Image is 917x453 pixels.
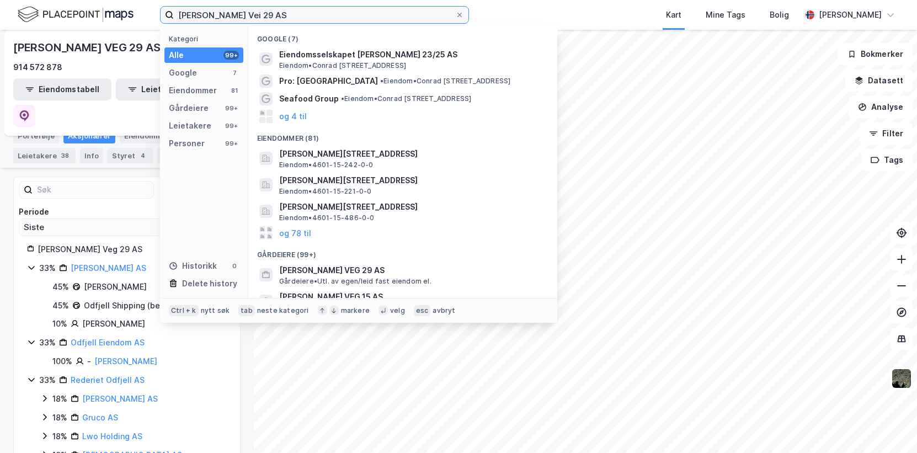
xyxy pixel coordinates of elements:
div: Leietakere [13,148,76,163]
div: 99+ [223,51,239,60]
div: Periode [19,205,235,218]
button: Bokmerker [838,43,913,65]
span: Eiendom • Conrad [STREET_ADDRESS] [341,94,471,103]
div: 45% [52,280,69,294]
div: Google [169,66,197,79]
span: Eiendom • Conrad [STREET_ADDRESS] [380,77,510,86]
div: 33% [39,336,56,349]
iframe: Chat Widget [862,400,917,453]
div: 99+ [223,104,239,113]
span: • [341,94,344,103]
span: Seafood Group [279,92,339,105]
div: [PERSON_NAME] [84,280,147,294]
span: Eiendom • 4601-15-242-0-0 [279,161,374,169]
div: 99+ [223,139,239,148]
button: Tags [861,149,913,171]
span: Gårdeiere • Utl. av egen/leid fast eiendom el. [279,277,431,286]
div: [PERSON_NAME] [82,317,145,331]
div: Eiendommer (81) [248,125,557,145]
div: Ctrl + k [169,305,199,316]
div: markere [341,306,370,315]
span: [PERSON_NAME] VEG 15 AS [279,290,544,303]
a: [PERSON_NAME] AS [82,394,158,403]
div: 45% [52,299,69,312]
button: og 4 til [279,110,307,123]
div: 99+ [223,121,239,130]
div: Info [80,148,103,163]
div: 38 [59,150,71,161]
div: Kontrollprogram for chat [862,400,917,453]
a: Lwo Holding AS [82,431,142,441]
div: 81 [230,86,239,95]
div: 18% [52,411,67,424]
div: nytt søk [201,306,230,315]
div: Bolig [770,8,789,22]
div: 18% [52,392,67,406]
div: velg [390,306,405,315]
div: tab [238,305,255,316]
a: Rederiet Odfjell AS [71,375,145,385]
button: Datasett [845,70,913,92]
button: Filter [860,122,913,145]
input: ClearOpen [19,219,234,236]
div: [PERSON_NAME] Veg 29 AS [38,243,227,256]
div: Personer [169,137,205,150]
div: esc [414,305,431,316]
div: Alle [169,49,184,62]
input: Søk [33,182,153,198]
button: Analyse [849,96,913,118]
span: Eiendom • 4601-15-486-0-0 [279,214,375,222]
span: • [380,77,383,85]
span: [PERSON_NAME][STREET_ADDRESS] [279,147,544,161]
button: Eiendomstabell [13,78,111,100]
div: 0 [230,262,239,270]
button: Leietakertabell [116,78,214,100]
div: [PERSON_NAME] [819,8,882,22]
a: Gruco AS [82,413,118,422]
div: Kart [666,8,681,22]
a: [PERSON_NAME] AS [71,263,146,273]
div: [PERSON_NAME] VEG 29 AS [13,39,162,56]
div: 7 [230,68,239,77]
div: Delete history [182,277,237,290]
a: [PERSON_NAME] [94,356,157,366]
div: 4 [137,150,148,161]
div: - [87,355,91,368]
div: Kategori [169,35,243,43]
div: 914 572 878 [13,61,62,74]
div: Mine Tags [706,8,745,22]
div: 33% [39,262,56,275]
a: Odfjell Eiendom AS [71,338,145,347]
div: Gårdeiere (99+) [248,242,557,262]
span: Eiendomsselskapet [PERSON_NAME] 23/25 AS [279,48,544,61]
div: 10% [52,317,67,331]
div: Leietakere [169,119,211,132]
div: Styret [108,148,153,163]
div: neste kategori [257,306,309,315]
div: 18% [52,430,67,443]
input: Søk på adresse, matrikkel, gårdeiere, leietakere eller personer [174,7,455,23]
div: Gårdeiere [169,102,209,115]
span: Pro: [GEOGRAPHIC_DATA] [279,74,378,88]
span: [PERSON_NAME][STREET_ADDRESS] [279,174,544,187]
div: avbryt [433,306,455,315]
span: Eiendom • 4601-15-221-0-0 [279,187,372,196]
div: Google (7) [248,26,557,46]
span: [PERSON_NAME][STREET_ADDRESS] [279,200,544,214]
div: Transaksjoner [157,148,233,163]
div: 100% [52,355,72,368]
div: Historikk [169,259,217,273]
button: og 78 til [279,226,311,239]
div: Odfjell Shipping (bermuda) Ltd [84,299,202,312]
div: Eiendommer [169,84,217,97]
div: 33% [39,374,56,387]
img: 9k= [891,368,912,389]
img: logo.f888ab2527a4732fd821a326f86c7f29.svg [18,5,134,24]
span: [PERSON_NAME] VEG 29 AS [279,264,544,277]
span: Eiendom • Conrad [STREET_ADDRESS] [279,61,406,70]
